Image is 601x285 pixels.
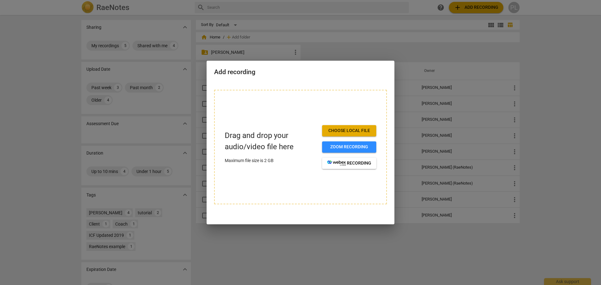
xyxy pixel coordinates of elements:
button: Choose local file [322,125,376,136]
span: Choose local file [327,128,371,134]
button: recording [322,158,376,169]
span: Zoom recording [327,144,371,150]
p: Maximum file size is 2 GB [225,157,317,164]
button: Zoom recording [322,141,376,153]
p: Drag and drop your audio/video file here [225,130,317,152]
span: recording [327,160,371,166]
h2: Add recording [214,68,387,76]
